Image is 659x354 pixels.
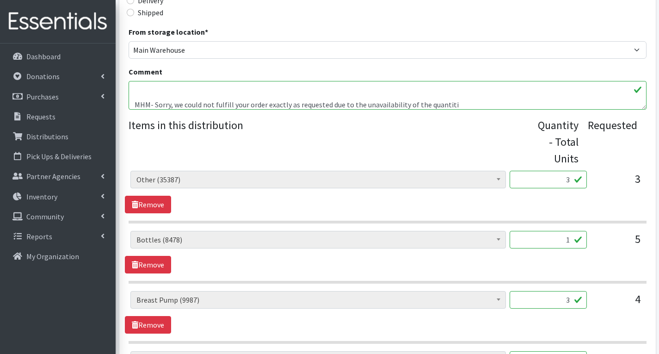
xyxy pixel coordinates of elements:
span: Breast Pump (9987) [136,293,500,306]
p: Partner Agencies [26,172,80,181]
p: Purchases [26,92,59,101]
a: Remove [125,196,171,213]
a: Requests [4,107,112,126]
input: Quantity [510,231,587,248]
div: Requested [588,117,637,167]
legend: Items in this distribution [129,117,538,163]
a: Remove [125,316,171,334]
span: Breast Pump (9987) [130,291,506,309]
a: Purchases [4,87,112,106]
p: Donations [26,72,60,81]
a: Distributions [4,127,112,146]
a: Remove [125,256,171,273]
abbr: required [205,27,208,37]
p: Community [26,212,64,221]
p: My Organization [26,252,79,261]
a: Dashboard [4,47,112,66]
input: Quantity [510,171,587,188]
p: Requests [26,112,55,121]
div: 5 [594,231,641,256]
span: Other (35387) [136,173,500,186]
textarea: "Other"- Baby Lotion, Shampoo, and Soap [129,81,647,110]
div: 3 [594,171,641,196]
p: Inventory [26,192,57,201]
a: Pick Ups & Deliveries [4,147,112,166]
div: Quantity - Total Units [538,117,579,167]
label: Shipped [138,7,163,18]
a: Community [4,207,112,226]
input: Quantity [510,291,587,309]
p: Distributions [26,132,68,141]
img: HumanEssentials [4,6,112,37]
label: From storage location [129,26,208,37]
span: Bottles (8478) [130,231,506,248]
a: My Organization [4,247,112,266]
p: Reports [26,232,52,241]
span: Bottles (8478) [136,233,500,246]
label: Comment [129,66,162,77]
a: Donations [4,67,112,86]
a: Inventory [4,187,112,206]
span: Other (35387) [130,171,506,188]
div: 4 [594,291,641,316]
p: Pick Ups & Deliveries [26,152,92,161]
a: Reports [4,227,112,246]
a: Partner Agencies [4,167,112,186]
p: Dashboard [26,52,61,61]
